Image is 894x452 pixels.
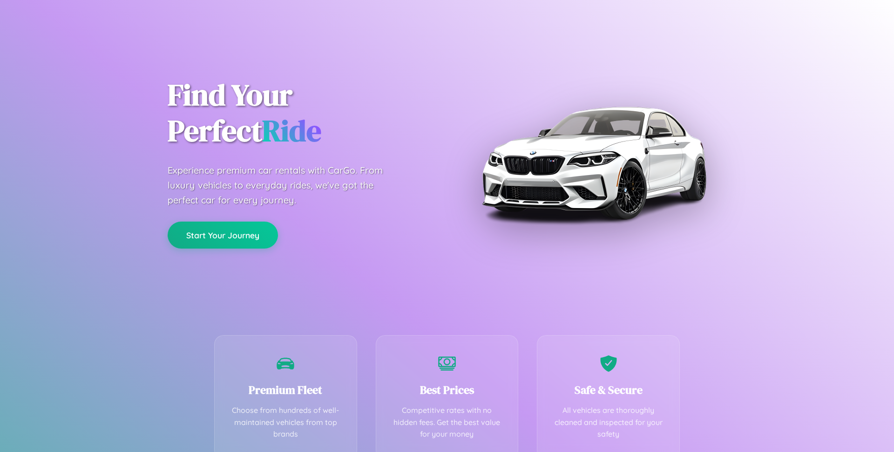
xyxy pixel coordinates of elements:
p: Experience premium car rentals with CarGo. From luxury vehicles to everyday rides, we've got the ... [168,163,400,208]
span: Ride [262,110,321,151]
h3: Best Prices [390,382,504,398]
img: Premium BMW car rental vehicle [477,47,710,279]
h1: Find Your Perfect [168,77,433,149]
p: Competitive rates with no hidden fees. Get the best value for your money [390,405,504,440]
h3: Premium Fleet [229,382,343,398]
h3: Safe & Secure [551,382,665,398]
p: Choose from hundreds of well-maintained vehicles from top brands [229,405,343,440]
button: Start Your Journey [168,222,278,249]
p: All vehicles are thoroughly cleaned and inspected for your safety [551,405,665,440]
